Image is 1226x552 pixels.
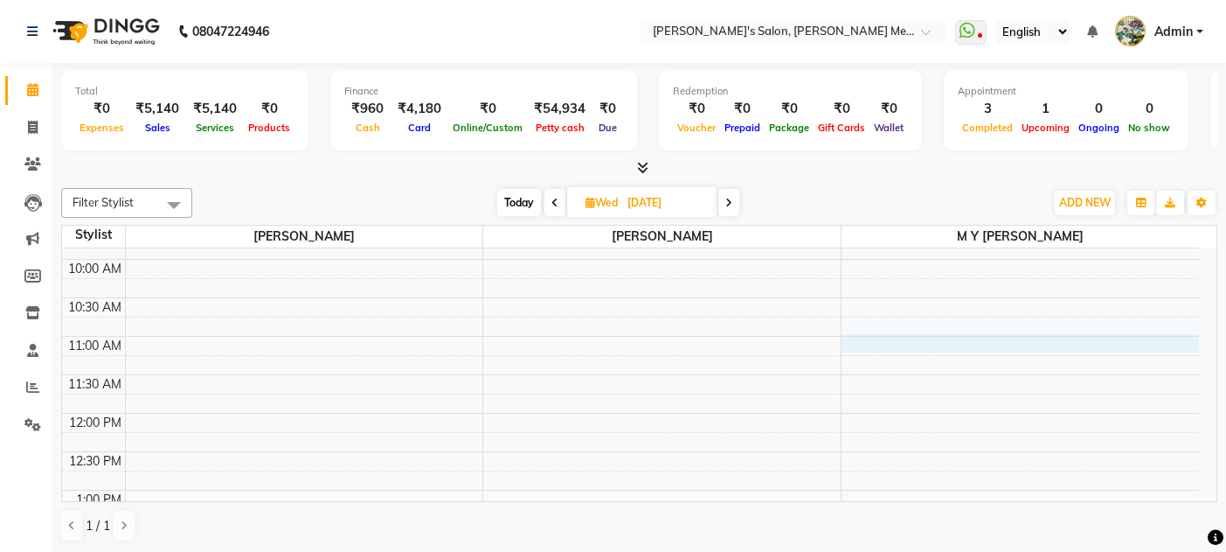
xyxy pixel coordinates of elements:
[1154,23,1193,41] span: Admin
[622,190,710,216] input: 2025-09-03
[673,99,720,119] div: ₹0
[65,375,125,394] div: 11:30 AM
[673,122,720,134] span: Voucher
[958,84,1174,99] div: Appointment
[73,195,134,209] span: Filter Stylist
[527,99,592,119] div: ₹54,934
[391,99,448,119] div: ₹4,180
[344,99,391,119] div: ₹960
[765,122,814,134] span: Package
[66,414,125,432] div: 12:00 PM
[592,99,623,119] div: ₹0
[1059,196,1111,209] span: ADD NEW
[73,491,125,509] div: 1:00 PM
[65,260,125,278] div: 10:00 AM
[1055,191,1115,215] button: ADD NEW
[581,196,622,209] span: Wed
[531,122,589,134] span: Petty cash
[244,99,294,119] div: ₹0
[62,226,125,244] div: Stylist
[673,84,908,99] div: Redemption
[141,122,175,134] span: Sales
[958,122,1017,134] span: Completed
[66,452,125,471] div: 12:30 PM
[869,122,908,134] span: Wallet
[842,226,1199,248] span: m y [PERSON_NAME]
[351,122,384,134] span: Cash
[186,99,244,119] div: ₹5,140
[344,84,623,99] div: Finance
[75,122,128,134] span: Expenses
[192,7,269,56] b: 08047224946
[75,99,128,119] div: ₹0
[1124,99,1174,119] div: 0
[45,7,164,56] img: logo
[869,99,908,119] div: ₹0
[404,122,435,134] span: Card
[814,122,869,134] span: Gift Cards
[814,99,869,119] div: ₹0
[191,122,239,134] span: Services
[483,226,841,248] span: [PERSON_NAME]
[1115,16,1146,46] img: Admin
[497,189,541,216] span: Today
[765,99,814,119] div: ₹0
[86,517,110,535] span: 1 / 1
[126,226,483,248] span: [PERSON_NAME]
[128,99,186,119] div: ₹5,140
[65,337,125,355] div: 11:00 AM
[244,122,294,134] span: Products
[720,122,765,134] span: Prepaid
[720,99,765,119] div: ₹0
[1074,99,1124,119] div: 0
[958,99,1017,119] div: 3
[1074,122,1124,134] span: Ongoing
[448,99,527,119] div: ₹0
[1124,122,1174,134] span: No show
[1017,99,1074,119] div: 1
[75,84,294,99] div: Total
[594,122,621,134] span: Due
[65,298,125,317] div: 10:30 AM
[448,122,527,134] span: Online/Custom
[1017,122,1074,134] span: Upcoming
